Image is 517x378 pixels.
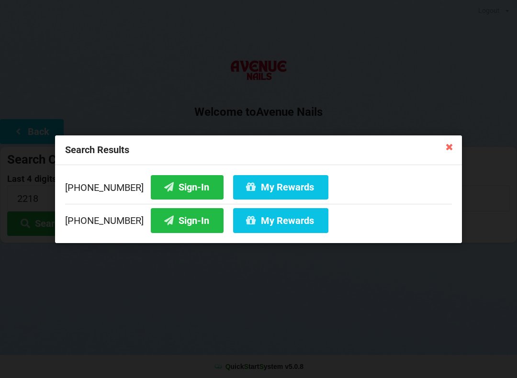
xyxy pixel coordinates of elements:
div: Search Results [55,135,462,165]
button: Sign-In [151,208,224,233]
button: My Rewards [233,208,328,233]
button: My Rewards [233,175,328,199]
button: Sign-In [151,175,224,199]
div: [PHONE_NUMBER] [65,175,452,203]
div: [PHONE_NUMBER] [65,203,452,233]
